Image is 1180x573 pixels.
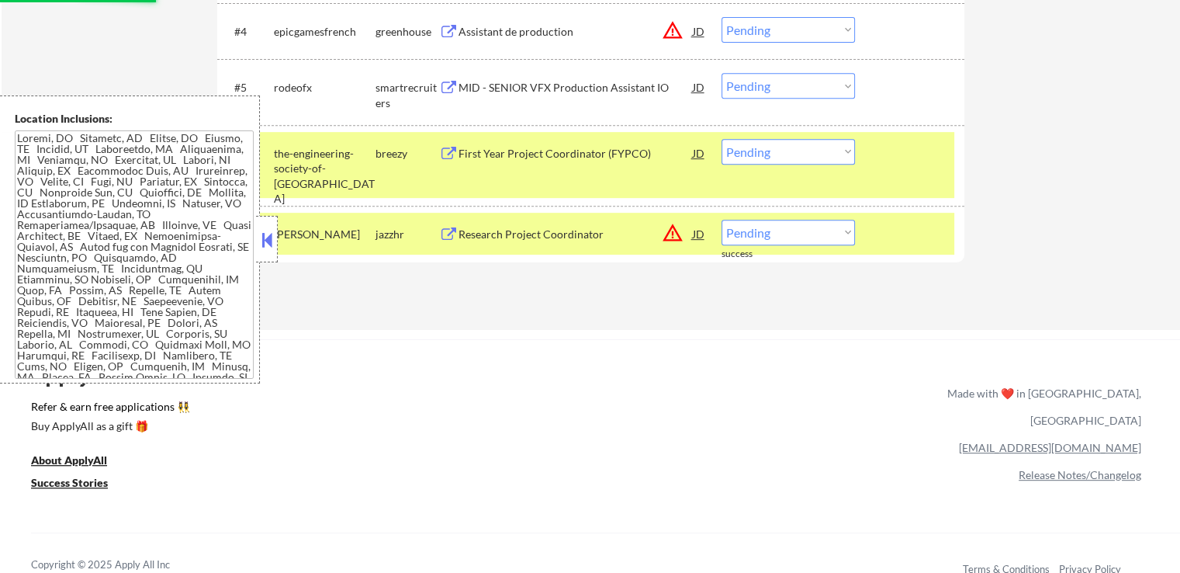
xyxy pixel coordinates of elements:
div: ApplyAll [31,361,136,387]
button: warning_amber [662,222,683,244]
div: First Year Project Coordinator (FYPCO) [459,146,693,161]
u: Success Stories [31,476,108,489]
div: Location Inclusions: [15,111,254,127]
div: Assistant de production [459,24,693,40]
div: the-engineering-society-of-[GEOGRAPHIC_DATA] [274,146,375,207]
div: JD [691,220,707,248]
div: Made with ❤️ in [GEOGRAPHIC_DATA], [GEOGRAPHIC_DATA] [941,380,1141,434]
div: epicgamesfrench [274,24,375,40]
div: JD [691,139,707,167]
a: [EMAIL_ADDRESS][DOMAIN_NAME] [959,441,1141,454]
a: About ApplyAll [31,452,129,471]
div: Research Project Coordinator [459,227,693,242]
a: Buy ApplyAll as a gift 🎁 [31,418,186,437]
div: breezy [375,146,439,161]
u: About ApplyAll [31,453,107,467]
div: MID - SENIOR VFX Production Assistant IO [459,80,693,95]
div: Copyright © 2025 Apply All Inc [31,557,209,573]
div: greenhouse [375,24,439,40]
div: jazzhr [375,227,439,242]
div: #5 [234,80,261,95]
a: Success Stories [31,474,129,494]
div: success [721,248,784,261]
button: warning_amber [662,19,683,41]
a: Release Notes/Changelog [1019,468,1141,481]
div: JD [691,17,707,45]
div: #4 [234,24,261,40]
a: Refer & earn free applications 👯‍♀️ [31,401,623,418]
div: [PERSON_NAME] [274,227,375,242]
div: rodeofx [274,80,375,95]
div: Buy ApplyAll as a gift 🎁 [31,421,186,432]
div: smartrecruiters [375,80,439,110]
div: JD [691,73,707,101]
